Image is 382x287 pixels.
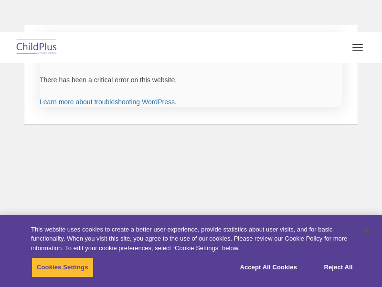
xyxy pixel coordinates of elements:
[40,98,177,106] a: Learn more about troubleshooting WordPress.
[234,257,302,277] button: Accept All Cookies
[14,36,59,59] img: ChildPlus by Procare Solutions
[308,257,368,277] button: Reject All
[31,225,355,253] div: This website uses cookies to create a better user experience, provide statistics about user visit...
[356,220,377,241] button: Close
[32,257,94,277] button: Cookies Settings
[40,75,342,85] p: There has been a critical error on this website.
